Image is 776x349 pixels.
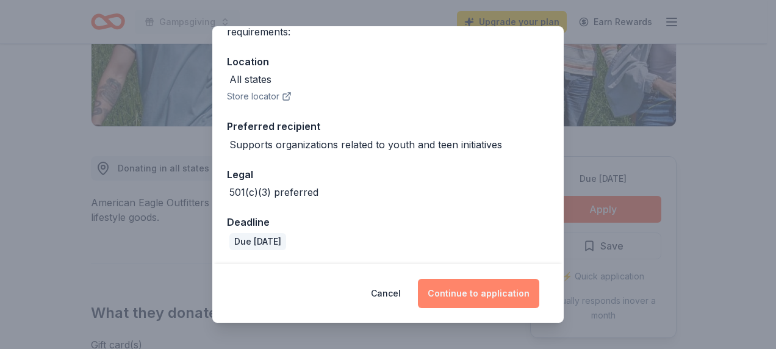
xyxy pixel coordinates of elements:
div: Preferred recipient [227,118,549,134]
button: Continue to application [418,279,539,308]
div: Deadline [227,214,549,230]
button: Store locator [227,89,292,104]
div: 501(c)(3) preferred [229,185,318,200]
div: Location [227,54,549,70]
div: All states [229,72,271,87]
div: Due [DATE] [229,233,286,250]
div: Legal [227,167,549,182]
div: Supports organizations related to youth and teen initiatives [229,137,502,152]
button: Cancel [371,279,401,308]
